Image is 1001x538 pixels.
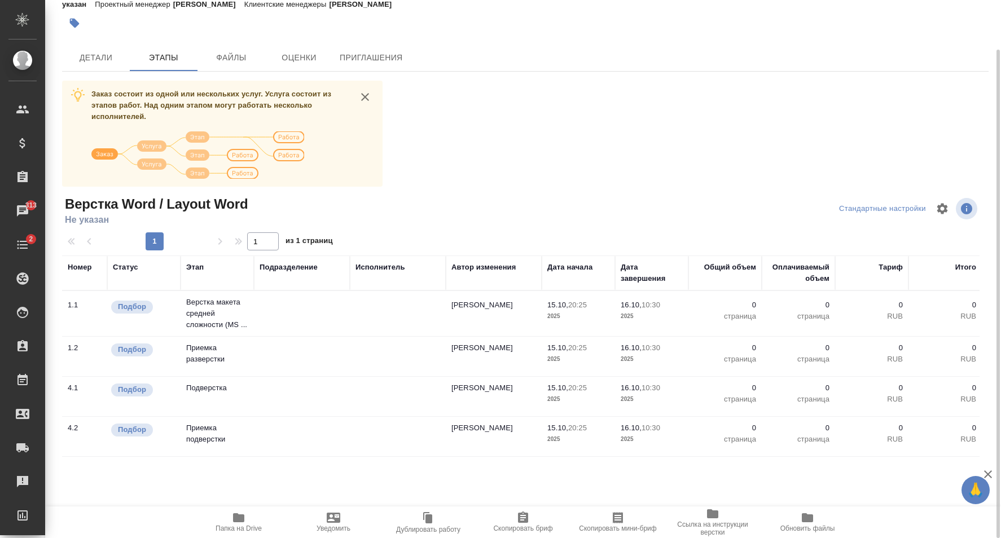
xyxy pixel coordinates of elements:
[547,383,568,392] p: 15.10,
[340,51,403,65] span: Приглашения
[446,417,542,456] td: [PERSON_NAME]
[547,434,609,445] p: 2025
[966,478,985,502] span: 🙏
[767,342,829,354] p: 0
[216,524,262,532] span: Папка на Drive
[62,213,248,227] span: Не указан
[642,301,660,309] p: 10:30
[191,506,286,538] button: Папка на Drive
[272,51,326,65] span: Оценки
[19,200,44,211] span: 313
[317,524,350,532] span: Уведомить
[767,382,829,394] p: 0
[91,90,331,121] span: Заказ состоит из одной или нескольких услуг. Услуга состоит из этапов работ. Над одним этапом мог...
[694,394,756,405] p: страница
[621,301,642,309] p: 16.10,
[118,424,146,435] p: Подбор
[914,394,976,405] p: RUB
[642,343,660,352] p: 10:30
[381,506,476,538] button: Дублировать работу
[621,434,683,445] p: 2025
[767,422,829,434] p: 0
[914,434,976,445] p: RUB
[204,51,258,65] span: Файлы
[118,384,146,395] p: Подбор
[186,342,248,365] p: Приемка разверстки
[568,383,587,392] p: 20:25
[914,382,976,394] p: 0
[355,262,405,273] div: Исполнитель
[118,344,146,355] p: Подбор
[118,301,146,312] p: Подбор
[62,11,87,36] button: Добавить тэг
[841,422,903,434] p: 0
[568,424,587,432] p: 20:25
[186,422,248,445] p: Приемка подверстки
[836,200,929,218] div: split button
[694,354,756,365] p: страница
[780,524,835,532] span: Обновить файлы
[767,394,829,405] p: страница
[69,51,123,65] span: Детали
[547,301,568,309] p: 15.10,
[642,424,660,432] p: 10:30
[767,299,829,311] p: 0
[68,299,102,311] div: 1.1
[621,262,683,284] div: Дата завершения
[621,354,683,365] p: 2025
[621,383,642,392] p: 16.10,
[767,262,829,284] div: Оплачиваемый объем
[704,262,756,273] div: Общий объем
[446,337,542,376] td: [PERSON_NAME]
[672,521,753,536] span: Ссылка на инструкции верстки
[547,262,592,273] div: Дата начала
[914,342,976,354] p: 0
[446,377,542,416] td: [PERSON_NAME]
[357,89,374,105] button: close
[642,383,660,392] p: 10:30
[694,299,756,311] p: 0
[260,262,318,273] div: Подразделение
[914,299,976,311] p: 0
[694,434,756,445] p: страница
[186,297,248,330] p: Верстка макета средней сложности (MS ...
[694,422,756,434] p: 0
[113,262,138,273] div: Статус
[841,311,903,322] p: RUB
[694,382,756,394] p: 0
[493,524,552,532] span: Скопировать бриф
[396,526,460,533] span: Дублировать работу
[547,424,568,432] p: 15.10,
[694,342,756,354] p: 0
[68,422,102,434] div: 4.2
[568,343,587,352] p: 20:25
[286,506,381,538] button: Уведомить
[914,422,976,434] p: 0
[841,354,903,365] p: RUB
[3,197,42,225] a: 313
[955,262,976,273] div: Итого
[841,434,903,445] p: RUB
[68,262,92,273] div: Номер
[451,262,516,273] div: Автор изменения
[570,506,665,538] button: Скопировать мини-бриф
[68,342,102,354] div: 1.2
[914,354,976,365] p: RUB
[547,343,568,352] p: 15.10,
[62,195,248,213] span: Верстка Word / Layout Word
[568,301,587,309] p: 20:25
[621,394,683,405] p: 2025
[186,382,248,394] p: Подверстка
[879,262,903,273] div: Тариф
[476,506,570,538] button: Скопировать бриф
[665,506,760,538] button: Ссылка на инструкции верстки
[22,233,39,245] span: 2
[547,311,609,322] p: 2025
[767,354,829,365] p: страница
[547,394,609,405] p: 2025
[694,311,756,322] p: страница
[446,294,542,333] td: [PERSON_NAME]
[841,394,903,405] p: RUB
[621,311,683,322] p: 2025
[767,311,829,322] p: страница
